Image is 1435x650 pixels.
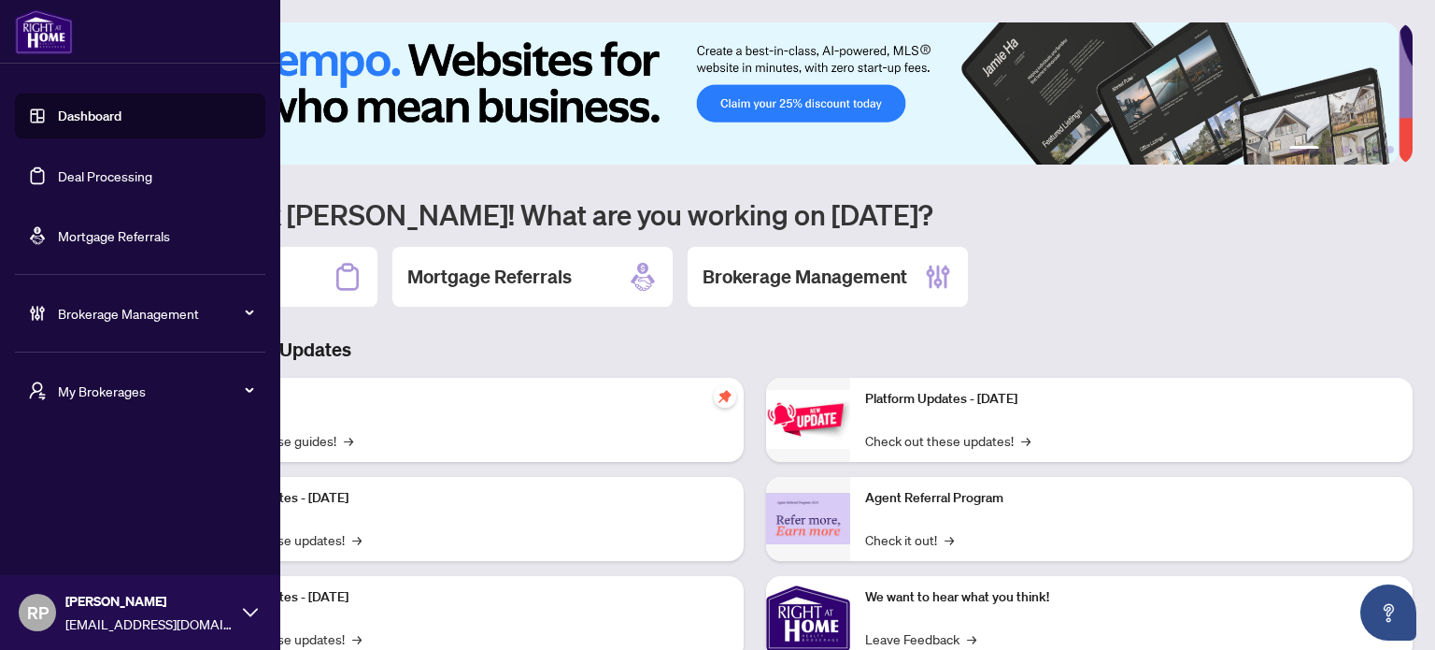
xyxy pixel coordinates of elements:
a: Dashboard [58,108,121,124]
p: Platform Updates - [DATE] [196,488,729,509]
img: Slide 0 [97,22,1399,165]
h2: Mortgage Referrals [407,264,572,290]
button: 4 [1357,146,1364,153]
span: pushpin [714,385,736,408]
p: We want to hear what you think! [865,587,1398,608]
a: Deal Processing [58,167,152,184]
span: Brokerage Management [58,303,252,324]
span: [PERSON_NAME] [65,591,234,612]
h2: Brokerage Management [703,264,907,290]
p: Platform Updates - [DATE] [196,587,729,608]
button: 6 [1386,146,1394,153]
span: [EMAIL_ADDRESS][DOMAIN_NAME] [65,614,234,634]
span: → [945,529,954,550]
span: user-switch [28,382,47,400]
a: Mortgage Referrals [58,227,170,244]
a: Leave Feedback→ [865,628,976,649]
a: Check it out!→ [865,529,954,550]
span: → [352,529,362,550]
img: Platform Updates - June 23, 2025 [766,390,850,449]
span: → [1021,430,1030,451]
button: 5 [1371,146,1379,153]
img: Agent Referral Program [766,493,850,544]
button: 1 [1289,146,1319,153]
p: Agent Referral Program [865,488,1398,509]
span: → [344,430,353,451]
button: Open asap [1360,585,1416,641]
button: 2 [1327,146,1334,153]
h1: Welcome back [PERSON_NAME]! What are you working on [DATE]? [97,196,1413,232]
img: logo [15,9,73,54]
span: RP [27,599,49,626]
span: My Brokerages [58,381,252,401]
h3: Brokerage & Industry Updates [97,337,1413,363]
button: 3 [1342,146,1349,153]
a: Check out these updates!→ [865,430,1030,451]
p: Platform Updates - [DATE] [865,389,1398,410]
span: → [352,628,362,649]
span: → [967,628,976,649]
p: Self-Help [196,389,729,410]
